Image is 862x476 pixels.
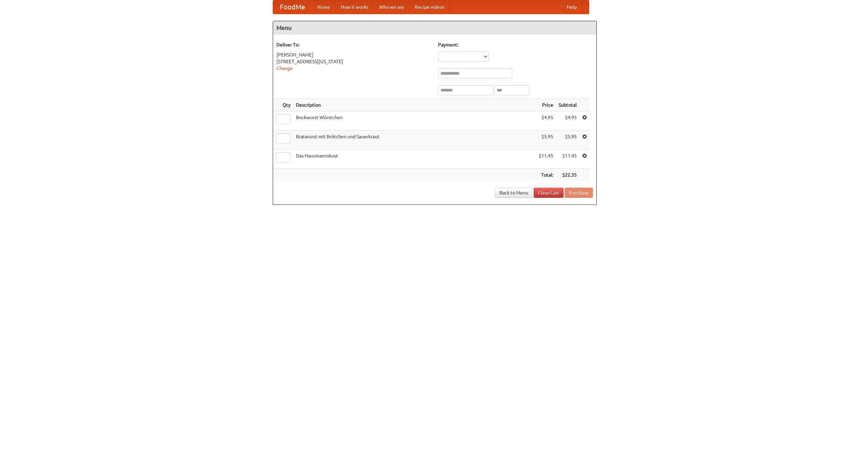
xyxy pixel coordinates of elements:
[536,131,556,150] td: $5.95
[374,0,409,14] a: Who we are
[556,169,579,181] th: $22.35
[276,66,293,71] a: Change
[536,150,556,169] td: $11.45
[276,58,431,65] div: [STREET_ADDRESS][US_STATE]
[556,131,579,150] td: $5.95
[438,41,593,48] h5: Payment:
[536,169,556,181] th: Total:
[409,0,450,14] a: Recipe videos
[495,188,533,198] a: Back to Menu
[312,0,335,14] a: Home
[335,0,374,14] a: How it works
[293,111,536,131] td: Bockwurst Würstchen
[534,188,564,198] a: Clear Cart
[536,99,556,111] th: Price
[273,0,312,14] a: FoodMe
[556,111,579,131] td: $4.95
[556,99,579,111] th: Subtotal
[273,21,596,35] h4: Menu
[293,99,536,111] th: Description
[293,150,536,169] td: Das Hausmannskost
[556,150,579,169] td: $11.45
[276,41,431,48] h5: Deliver To:
[293,131,536,150] td: Bratwurst mit Brötchen und Sauerkraut
[273,99,293,111] th: Qty
[561,0,582,14] a: Help
[536,111,556,131] td: $4.95
[276,51,431,58] div: [PERSON_NAME]
[565,188,593,198] button: Purchase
